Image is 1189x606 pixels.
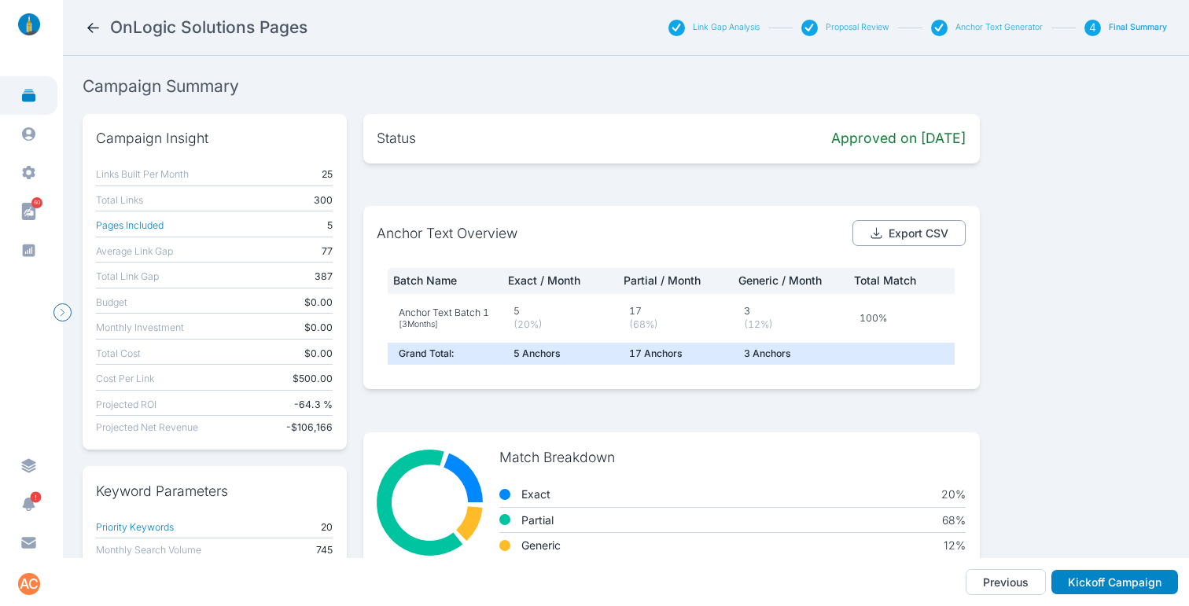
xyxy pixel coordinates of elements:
button: Total Links [96,192,143,208]
b: 5 [327,217,333,233]
b: 25 [322,166,333,182]
button: Kickoff Campaign [1051,570,1178,595]
p: 20 % [941,487,966,501]
b: generic [521,538,561,553]
b: Approved on [DATE] [831,127,966,149]
b: 387 [315,268,333,285]
b: 20 [321,519,333,535]
b: exact [521,487,550,501]
button: Budget [96,294,127,310]
p: Total Match [854,274,958,288]
b: 745 [316,542,333,558]
b: $0.00 [304,345,333,362]
button: Total Link Gap [96,268,159,285]
button: Projected Net Revenue [96,419,198,435]
p: 100% [860,311,952,325]
h2: OnLogic Solutions Pages [110,17,307,39]
p: Keyword Parameters [96,480,333,502]
button: Export CSV [852,220,966,247]
button: Average Link Gap [96,243,173,259]
p: ( 12 %) [744,318,837,332]
td: 5 Anchor s [502,343,617,365]
button: Monthly Search Volume [96,542,201,558]
button: Pages Included [96,217,164,233]
p: 5 [514,304,606,318]
p: Campaign Insight [96,127,333,149]
button: Links Built Per Month [96,166,189,182]
p: Anchor Text Batch 1 [399,306,489,320]
button: Total Cost [96,345,141,362]
b: -64.3 % [294,396,333,413]
p: [ 3 Month s ] [399,319,491,330]
div: 4 [1084,20,1101,36]
p: Partial / Month [624,274,715,288]
button: Anchor Text Generator [955,22,1043,33]
p: 17 [629,304,722,318]
p: Anchor Text Overview [377,222,517,244]
button: Final Summary [1109,22,1167,33]
p: Generic / Month [738,274,830,288]
b: 300 [314,192,333,208]
td: 3 Anchor s [733,343,848,365]
p: ( 68 %) [629,318,722,332]
b: $500.00 [293,370,333,387]
button: Previous [966,569,1046,596]
p: Match Breakdown [499,446,966,468]
button: Monthly Investment [96,319,184,336]
button: Priority Keywords [96,519,174,535]
td: Grand Total: [388,343,502,365]
button: Link Gap Analysis [693,22,760,33]
span: 60 [31,197,42,208]
button: Projected ROI [96,396,156,413]
b: $0.00 [304,294,333,310]
p: ( 20 %) [514,318,606,332]
p: 68 % [942,513,966,527]
img: linklaunch_small.2ae18699.png [13,13,46,35]
b: $0.00 [304,319,333,336]
p: Batch Name [393,274,484,288]
p: Exact / Month [508,274,599,288]
p: Status [377,127,416,149]
button: Cost Per Link [96,370,154,387]
button: Proposal Review [826,22,889,33]
td: 17 Anchor s [618,343,733,365]
p: 3 [744,304,837,318]
b: 77 [322,243,333,259]
b: -$106,166 [286,419,333,435]
b: partial [521,513,554,527]
h2: Campaign Summary [83,75,1170,97]
p: 12 % [944,538,966,553]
